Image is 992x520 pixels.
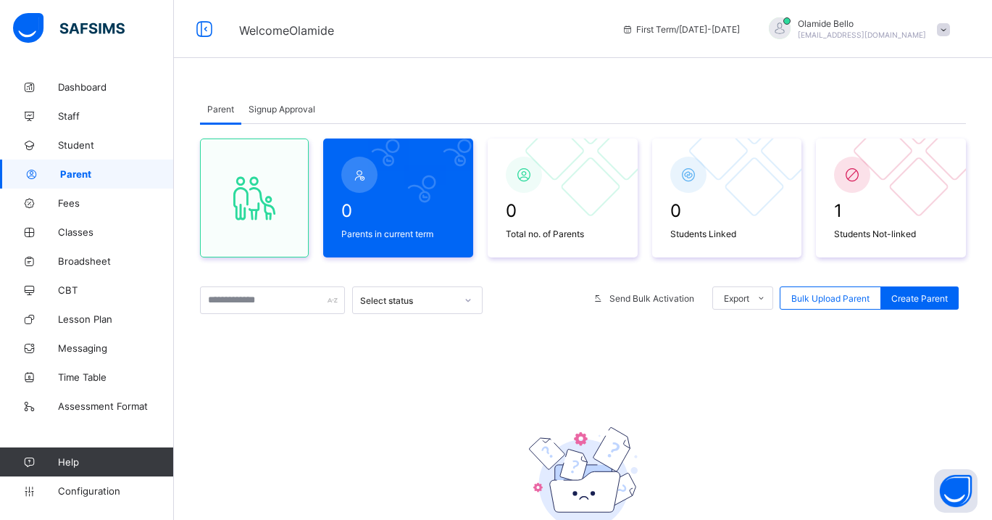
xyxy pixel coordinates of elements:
[724,293,749,304] span: Export
[798,30,926,39] span: [EMAIL_ADDRESS][DOMAIN_NAME]
[239,23,334,38] span: Welcome Olamide
[754,17,957,41] div: OlamideBello
[207,104,234,115] span: Parent
[670,228,784,239] span: Students Linked
[934,469,978,513] button: Open asap
[58,81,174,93] span: Dashboard
[506,228,620,239] span: Total no. of Parents
[58,371,174,383] span: Time Table
[791,293,870,304] span: Bulk Upload Parent
[58,485,173,497] span: Configuration
[341,200,455,221] span: 0
[609,293,694,304] span: Send Bulk Activation
[13,13,125,44] img: safsims
[60,168,174,180] span: Parent
[58,400,174,412] span: Assessment Format
[834,200,948,221] span: 1
[891,293,948,304] span: Create Parent
[622,24,740,35] span: session/term information
[506,200,620,221] span: 0
[58,313,174,325] span: Lesson Plan
[798,18,926,29] span: Olamide Bello
[58,226,174,238] span: Classes
[360,295,456,306] div: Select status
[249,104,315,115] span: Signup Approval
[58,284,174,296] span: CBT
[58,110,174,122] span: Staff
[58,456,173,468] span: Help
[834,228,948,239] span: Students Not-linked
[58,197,174,209] span: Fees
[341,228,455,239] span: Parents in current term
[58,255,174,267] span: Broadsheet
[58,139,174,151] span: Student
[58,342,174,354] span: Messaging
[670,200,784,221] span: 0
